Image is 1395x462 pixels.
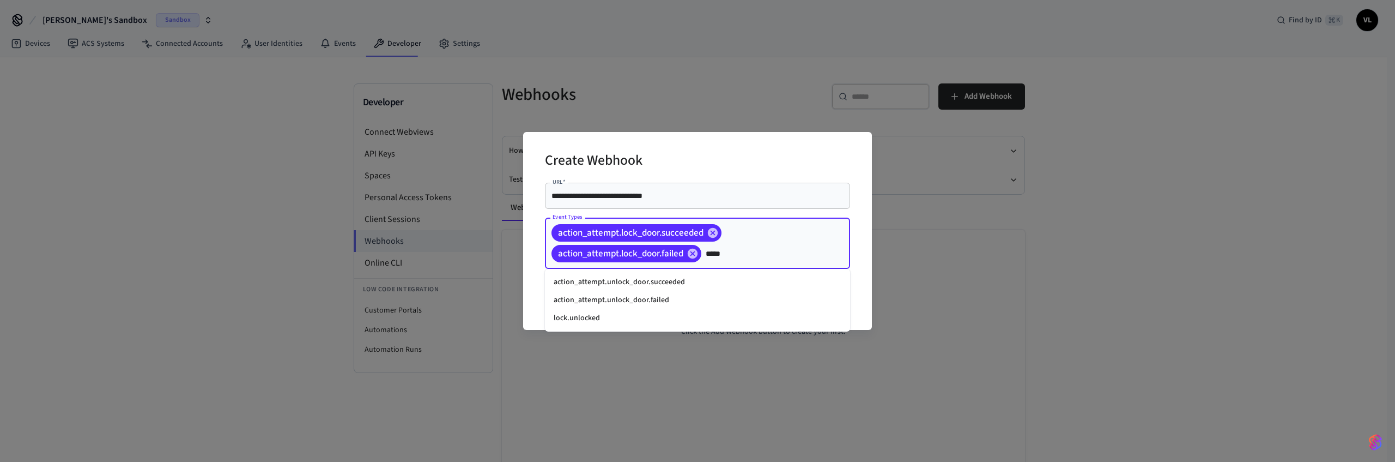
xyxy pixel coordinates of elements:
[551,227,710,238] span: action_attempt.lock_door.succeeded
[551,224,721,242] div: action_attempt.lock_door.succeeded
[553,178,565,186] label: URL
[545,291,850,309] li: action_attempt.unlock_door.failed
[545,309,850,327] li: lock.unlocked
[553,213,583,221] label: Event Types
[1369,434,1382,451] img: SeamLogoGradient.69752ec5.svg
[551,248,690,259] span: action_attempt.lock_door.failed
[545,273,850,291] li: action_attempt.unlock_door.succeeded
[551,245,701,262] div: action_attempt.lock_door.failed
[545,145,642,178] h2: Create Webhook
